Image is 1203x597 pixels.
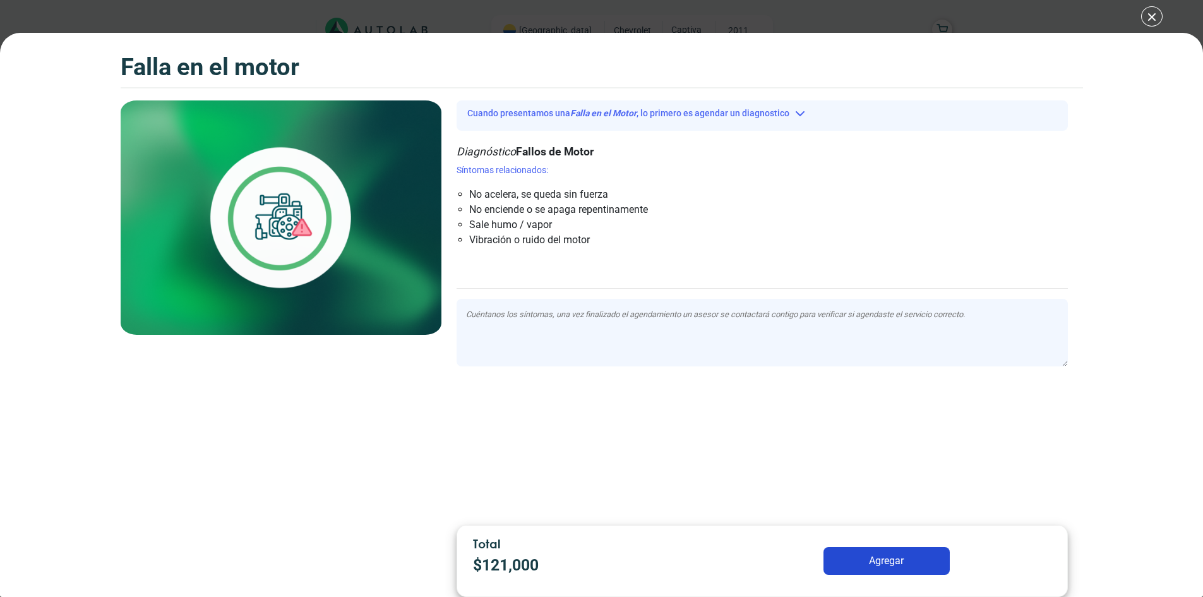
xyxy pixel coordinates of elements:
[469,217,948,232] li: Sale humo / vapor
[121,53,299,82] h3: Falla en el Motor
[823,547,950,575] button: Agregar
[473,536,501,551] span: Total
[469,187,948,202] li: No acelera, se queda sin fuerza
[516,145,594,158] span: Fallos de Motor
[457,104,1068,123] button: Cuando presentamos unaFalla en el Motor, lo primero es agendar un diagnostico
[457,145,516,158] span: Diagnóstico
[457,164,1068,177] p: Síntomas relacionados:
[469,202,948,217] li: No enciende o se apaga repentinamente
[473,553,703,577] p: $ 121,000
[469,232,948,248] li: Vibración o ruido del motor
